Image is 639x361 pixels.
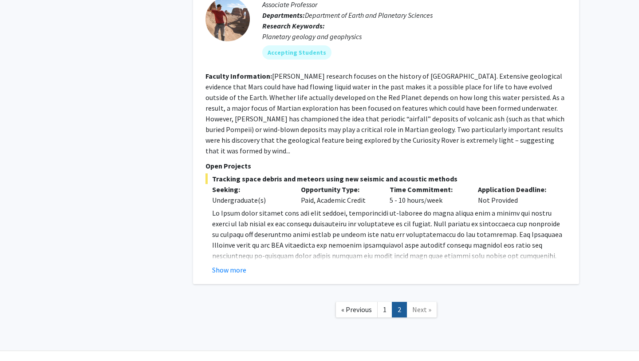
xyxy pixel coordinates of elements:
[478,184,553,195] p: Application Deadline:
[341,305,372,314] span: « Previous
[390,184,465,195] p: Time Commitment:
[262,45,331,60] mat-chip: Accepting Students
[7,321,38,354] iframe: Chat
[205,160,567,171] p: Open Projects
[205,72,564,155] fg-read-more: [PERSON_NAME] research focuses on the history of [GEOGRAPHIC_DATA]. Extensive geological evidence...
[471,184,560,205] div: Not Provided
[205,173,567,184] span: Tracking space debris and meteors using new seismic and acoustic methods
[383,184,472,205] div: 5 - 10 hours/week
[377,302,392,317] a: 1
[262,11,305,20] b: Departments:
[412,305,431,314] span: Next »
[212,265,246,275] button: Show more
[212,195,288,205] div: Undergraduate(s)
[301,184,376,195] p: Opportunity Type:
[305,11,433,20] span: Department of Earth and Planetary Sciences
[212,208,567,325] p: Lo Ipsum dolor sitamet cons adi elit seddoei, temporincidi ut-laboree do magna aliqua enim a mini...
[392,302,407,317] a: 2
[193,293,579,329] nav: Page navigation
[212,184,288,195] p: Seeking:
[205,72,272,80] b: Faculty Information:
[406,302,437,317] a: Next Page
[294,184,383,205] div: Paid, Academic Credit
[262,21,325,30] b: Research Keywords:
[335,302,378,317] a: Previous
[262,31,567,42] div: Planetary geology and geophysics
